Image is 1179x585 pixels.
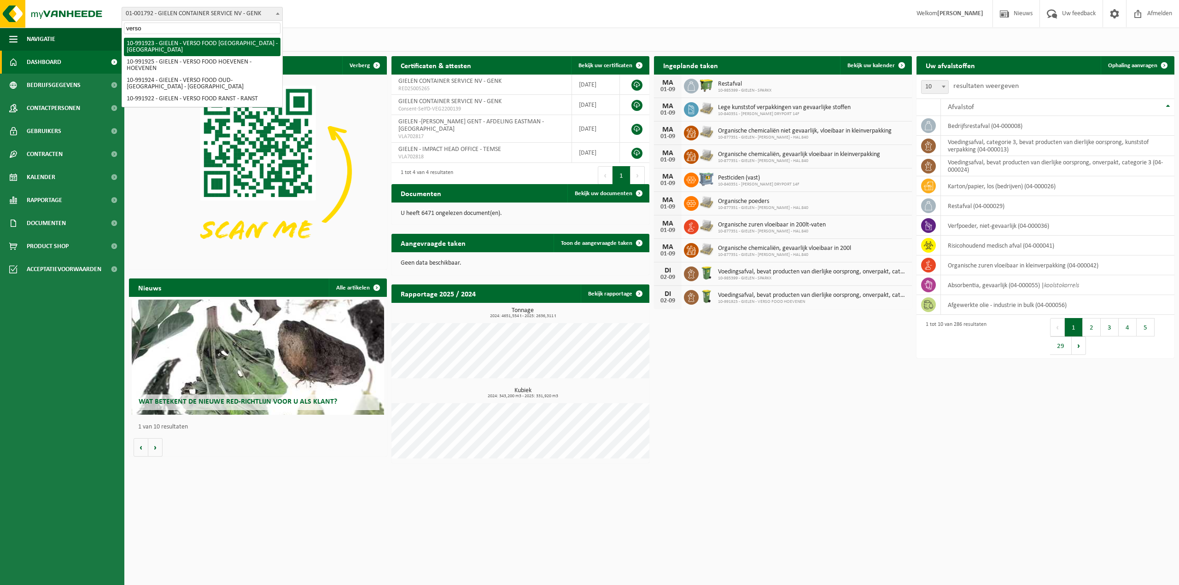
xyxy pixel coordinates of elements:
a: Alle artikelen [329,278,386,297]
span: Toon de aangevraagde taken [561,240,632,246]
a: Bekijk uw certificaten [571,56,648,75]
span: 10 [921,80,949,94]
h2: Certificaten & attesten [391,56,480,74]
td: [DATE] [572,143,620,163]
a: Bekijk uw documenten [567,184,648,203]
h2: Ingeplande taken [654,56,727,74]
a: Toon de aangevraagde taken [554,234,648,252]
div: 1 tot 4 van 4 resultaten [396,165,453,185]
label: resultaten weergeven [953,82,1019,90]
span: Organische chemicaliën niet gevaarlijk, vloeibaar in kleinverpakking [718,127,892,135]
td: [DATE] [572,75,620,95]
span: Dashboard [27,51,61,74]
button: Previous [1050,318,1065,336]
span: Voedingsafval, bevat producten van dierlijke oorsprong, onverpakt, categorie 3 [718,268,907,276]
span: Ophaling aanvragen [1108,63,1157,69]
td: absorbentia, gevaarlijk (04-000055) | [941,275,1174,295]
div: 02-09 [659,274,677,281]
span: 2024: 4651,554 t - 2025: 2636,311 t [396,314,649,319]
td: voedingsafval, bevat producten van dierlijke oorsprong, onverpakt, categorie 3 (04-000024) [941,156,1174,176]
div: 01-09 [659,251,677,257]
td: verfpoeder, niet-gevaarlijk (04-000036) [941,216,1174,236]
span: Documenten [27,212,66,235]
img: WB-0140-HPE-GN-50 [699,289,714,304]
p: 1 van 10 resultaten [138,424,382,430]
div: MA [659,150,677,157]
img: WB-0240-HPE-GN-50 [699,265,714,281]
img: LP-PA-00000-WDN-11 [699,195,714,210]
img: LP-PA-00000-WDN-11 [699,242,714,257]
p: Geen data beschikbaar. [401,260,640,266]
i: koolstokorrels [1044,282,1079,289]
td: karton/papier, los (bedrijven) (04-000026) [941,176,1174,196]
img: LP-PA-00000-WDN-11 [699,218,714,234]
button: 29 [1050,336,1072,355]
div: MA [659,243,677,251]
img: LP-PA-00000-WDN-11 [699,124,714,140]
span: GIELEN CONTAINER SERVICE NV - GENK [398,98,502,105]
li: 10-991924 - GIELEN - VERSO FOOD OUD-[GEOGRAPHIC_DATA] - [GEOGRAPHIC_DATA] [124,75,280,93]
button: Next [630,166,645,185]
span: GIELEN -[PERSON_NAME] GENT - AFDELING EASTMAN - [GEOGRAPHIC_DATA] [398,118,544,133]
span: 10-985399 - GIELEN - SPARKX [718,88,771,93]
li: 10-991923 - GIELEN - VERSO FOOD [GEOGRAPHIC_DATA] - [GEOGRAPHIC_DATA] [124,38,280,56]
span: Pesticiden (vast) [718,174,800,182]
a: Bekijk rapportage [581,284,648,303]
li: 10-991922 - GIELEN - VERSO FOOD RANST - RANST [124,93,280,105]
span: 10-877351 - GIELEN - [PERSON_NAME] - HAL 840 [718,135,892,140]
button: Verberg [342,56,386,75]
span: GIELEN - IMPACT HEAD OFFICE - TEMSE [398,146,501,153]
button: 3 [1101,318,1119,336]
div: MA [659,79,677,87]
button: 5 [1137,318,1155,336]
span: 10-877351 - GIELEN - [PERSON_NAME] - HAL 840 [718,205,808,211]
div: MA [659,173,677,180]
img: LP-PA-00000-WDN-11 [699,148,714,163]
h3: Tonnage [396,307,649,319]
span: Bekijk uw kalender [847,63,895,69]
h2: Rapportage 2025 / 2024 [391,284,485,302]
span: Bedrijfsgegevens [27,74,81,97]
button: Next [1072,336,1086,355]
button: 4 [1119,318,1137,336]
img: WB-1100-HPE-GN-50 [699,77,714,93]
span: Organische chemicaliën, gevaarlijk vloeibaar in kleinverpakking [718,151,880,158]
li: 10-991925 - GIELEN - VERSO FOOD HOEVENEN - HOEVENEN [124,56,280,75]
span: Bekijk uw documenten [575,191,632,197]
span: Product Shop [27,235,69,258]
img: PB-AP-0800-MET-02-01 [699,171,714,187]
img: LP-PA-00000-WDN-11 [699,101,714,116]
span: Organische poeders [718,198,808,205]
div: 01-09 [659,133,677,140]
div: 01-09 [659,180,677,187]
button: 1 [1065,318,1083,336]
span: 01-001792 - GIELEN CONTAINER SERVICE NV - GENK [122,7,282,20]
p: U heeft 6471 ongelezen document(en). [401,210,640,217]
div: 02-09 [659,298,677,304]
td: afgewerkte olie - industrie in bulk (04-000056) [941,295,1174,315]
td: [DATE] [572,95,620,115]
td: organische zuren vloeibaar in kleinverpakking (04-000042) [941,255,1174,275]
span: GIELEN CONTAINER SERVICE NV - GENK [398,78,502,85]
span: 10-877351 - GIELEN - [PERSON_NAME] - HAL 840 [718,252,851,258]
button: Previous [598,166,613,185]
td: voedingsafval, categorie 3, bevat producten van dierlijke oorsprong, kunststof verpakking (04-000... [941,136,1174,156]
span: 2024: 343,200 m3 - 2025: 331,920 m3 [396,394,649,399]
a: Ophaling aanvragen [1101,56,1173,75]
span: 10-985399 - GIELEN - SPARKX [718,276,907,281]
div: MA [659,126,677,133]
a: Wat betekent de nieuwe RED-richtlijn voor u als klant? [132,300,385,415]
span: 10-991925 - GIELEN - VERSO FOOD HOEVENEN [718,299,907,305]
div: 01-09 [659,87,677,93]
button: 2 [1083,318,1101,336]
button: Volgende [148,438,163,457]
span: RED25005265 [398,85,565,93]
span: VLA702818 [398,153,565,161]
span: 10-877351 - GIELEN - [PERSON_NAME] - HAL 840 [718,229,826,234]
h3: Kubiek [396,388,649,399]
div: DI [659,290,677,298]
span: 10-877351 - GIELEN - [PERSON_NAME] - HAL 840 [718,158,880,164]
span: Acceptatievoorwaarden [27,258,101,281]
span: Voedingsafval, bevat producten van dierlijke oorsprong, onverpakt, categorie 3 [718,292,907,299]
span: Organische chemicaliën, gevaarlijk vloeibaar in 200l [718,245,851,252]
